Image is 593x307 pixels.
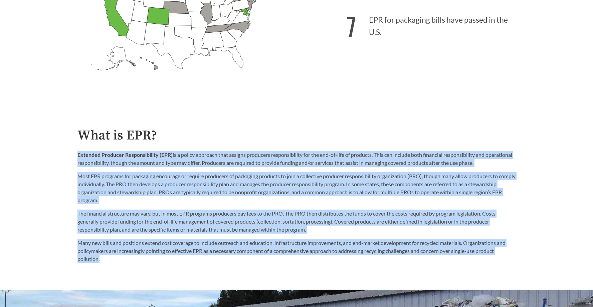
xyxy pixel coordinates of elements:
p: Most EPR programs for packaging encourage or require producers of packaging products to join a co... [77,172,516,204]
strong: 7 [347,7,356,44]
p: EPR for packaging bills have passed in the U.S. [296,4,516,45]
p: Many new bills and positions extend cost coverage to include outreach and education, infrastructu... [77,239,516,263]
strong: Extended Producer Responsibility (EPR) [77,151,173,158]
h2: What is EPR? [77,128,516,143]
p: is a policy approach that assigns producers responsibility for the end-of-life of products. This ... [77,151,516,167]
p: The financial structure may vary, but in most EPR programs producers pay fees to the PRO. The PRO... [77,210,516,234]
